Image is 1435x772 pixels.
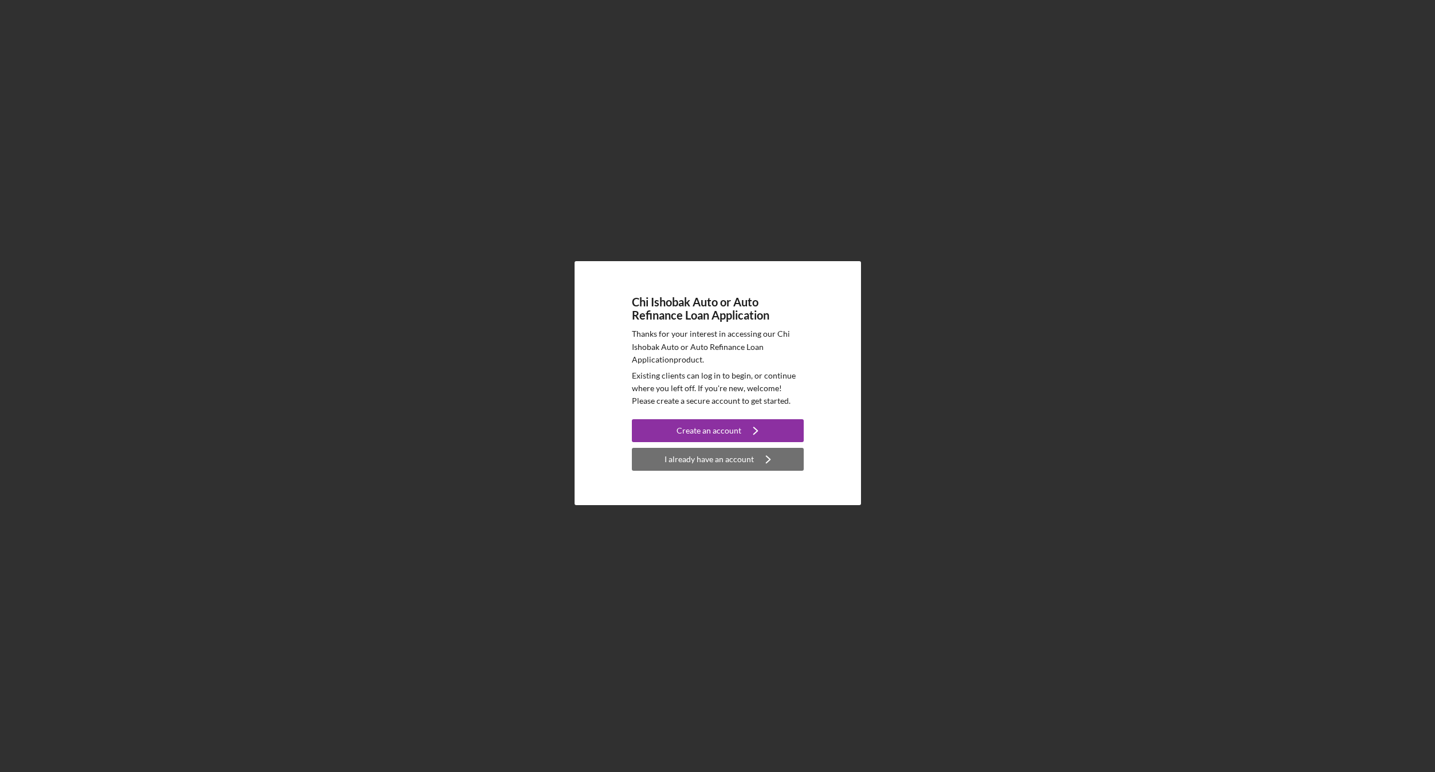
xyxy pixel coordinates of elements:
[632,369,804,408] p: Existing clients can log in to begin, or continue where you left off. If you're new, welcome! Ple...
[632,448,804,471] button: I already have an account
[632,419,804,442] button: Create an account
[665,448,754,471] div: I already have an account
[677,419,741,442] div: Create an account
[632,328,804,366] p: Thanks for your interest in accessing our Chi Ishobak Auto or Auto Refinance Loan Application pro...
[632,296,804,322] h4: Chi Ishobak Auto or Auto Refinance Loan Application
[632,419,804,445] a: Create an account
